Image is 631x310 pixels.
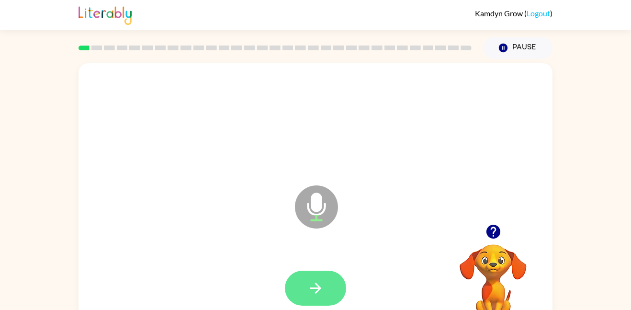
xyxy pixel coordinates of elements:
button: Pause [483,37,552,59]
div: ( ) [475,9,552,18]
span: Kamdyn Grow [475,9,524,18]
img: Literably [79,4,132,25]
a: Logout [527,9,550,18]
